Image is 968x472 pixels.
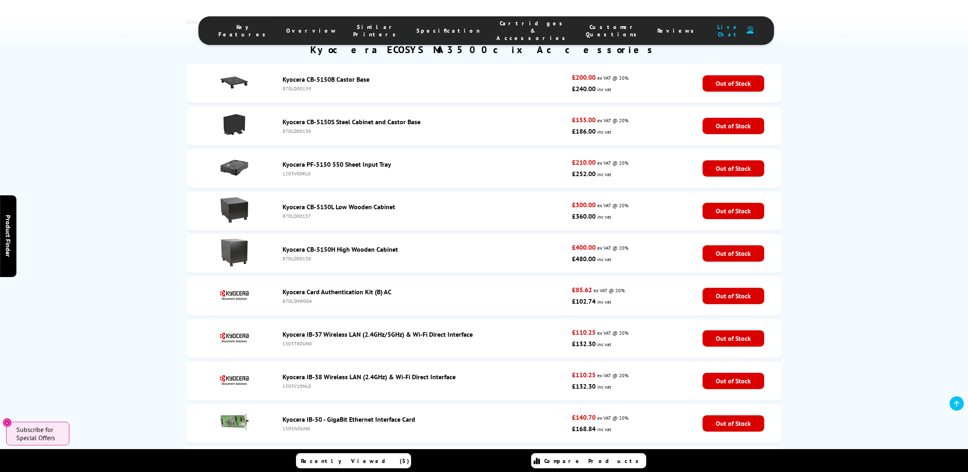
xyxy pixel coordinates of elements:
span: inc vat [597,426,611,432]
span: Customer Questions [586,23,641,38]
span: ex VAT @ 20% [597,160,628,166]
span: ex VAT @ 20% [594,287,625,293]
div: 870LD00137 [283,213,568,219]
strong: £240.00 [572,85,596,93]
strong: £480.00 [572,255,596,263]
span: inc vat [597,86,611,92]
span: Out of Stock [703,203,764,219]
div: 1503T80UN0 [283,340,568,347]
a: Kyocera PF-5150 550 Sheet Input Tray [283,160,391,168]
span: inc vat [597,299,611,305]
span: ex VAT @ 20% [597,75,628,81]
span: Subscribe for Special Offers [16,425,61,442]
a: Kyocera Card Authentication Kit (B) AC [283,288,392,296]
strong: £110.25 [572,371,596,379]
strong: £155.00 [572,116,596,124]
strong: £132.30 [572,340,596,348]
span: inc vat [597,129,611,135]
strong: £200.00 [572,73,596,81]
img: Kyocera IB-38 Wireless LAN (2.4GHz) & Wi-Fi Direct Interface [220,366,249,394]
span: inc vat [597,341,611,347]
img: Kyocera CB-5150H High Wooden Cabinet [220,238,249,267]
a: Recently Viewed (5) [296,453,411,468]
span: Out of Stock [703,245,764,262]
span: ex VAT @ 20% [597,372,628,378]
div: 1503V10NL0 [283,383,568,389]
strong: £110.25 [572,328,596,336]
strong: £85.62 [572,286,592,294]
span: ex VAT @ 20% [597,117,628,123]
span: Out of Stock [703,160,764,177]
span: Out of Stock [703,75,764,92]
span: inc vat [597,171,611,177]
strong: £300.00 [572,201,596,209]
strong: £132.30 [572,382,596,390]
img: Kyocera CB-5150L Low Wooden Cabinet [220,196,249,224]
span: Live Chat [715,23,743,38]
span: Out of Stock [703,330,764,347]
img: Kyocera PF-5150 550 Sheet Input Tray [220,153,249,182]
span: Compare Products [545,457,643,465]
div: 870LD00136 [283,128,568,134]
button: Close [2,418,12,427]
span: Out of Stock [703,118,764,134]
a: Compare Products [531,453,646,468]
span: Out of Stock [703,415,764,432]
strong: £210.00 [572,158,596,166]
img: Kyocera CB-5150B Castor Base [220,68,249,97]
strong: £252.00 [572,170,596,178]
div: 1505JV0UN0 [283,425,568,432]
span: inc vat [597,256,611,262]
img: user-headset-duotone.svg [747,26,754,34]
span: ex VAT @ 20% [597,245,628,251]
strong: £186.00 [572,127,596,135]
img: Kyocera IB-50 - GigaBit Ethernet Interface Card [220,408,249,437]
span: ex VAT @ 20% [597,415,628,421]
span: Out of Stock [703,373,764,389]
a: Kyocera CB-5150L Low Wooden Cabinet [283,203,395,211]
a: Kyocera IB-50 - GigaBit Ethernet Interface Card [283,415,415,423]
a: Kyocera CB-5150S Steel Cabinet and Castor Base [283,118,421,126]
span: Recently Viewed (5) [301,457,410,465]
span: Reviews [658,27,699,34]
strong: £140.70 [572,413,596,421]
div: 1203V00KL0 [283,170,568,177]
a: Kyocera CB-5150H High Wooden Cabinet [283,245,398,253]
a: Kyocera CB-5150B Castor Base [283,75,369,83]
img: Kyocera IB-37 Wireless LAN (2.4GHz/5GHz) & Wi-Fi Direct Interface [220,323,249,352]
a: Kyocera IB-37 Wireless LAN (2.4GHz/5GHz) & Wi-Fi Direct Interface [283,330,473,338]
img: Kyocera CB-5150S Steel Cabinet and Castor Base [220,111,249,139]
div: 870LD00138 [283,255,568,262]
div: 870LSHW004 [283,298,568,304]
span: ex VAT @ 20% [597,202,628,208]
span: Overview [287,27,337,34]
span: Cartridges & Accessories [497,20,570,42]
a: Kyocera ECOSYS MA3500cix Accessories [311,43,658,56]
span: Specification [417,27,481,34]
strong: £400.00 [572,243,596,251]
strong: £102.74 [572,297,596,305]
a: Kyocera IB-38 Wireless LAN (2.4GHz) & Wi-Fi Direct Interface [283,373,456,381]
div: 870LD00139 [283,85,568,92]
span: inc vat [597,214,611,220]
span: Product Finder [4,215,12,257]
span: Out of Stock [703,288,764,304]
img: Kyocera Card Authentication Kit (B) AC [220,281,249,309]
span: inc vat [597,384,611,390]
strong: £360.00 [572,212,596,220]
strong: £168.84 [572,425,596,433]
span: Similar Printers [354,23,401,38]
span: Key Features [219,23,270,38]
span: ex VAT @ 20% [597,330,628,336]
